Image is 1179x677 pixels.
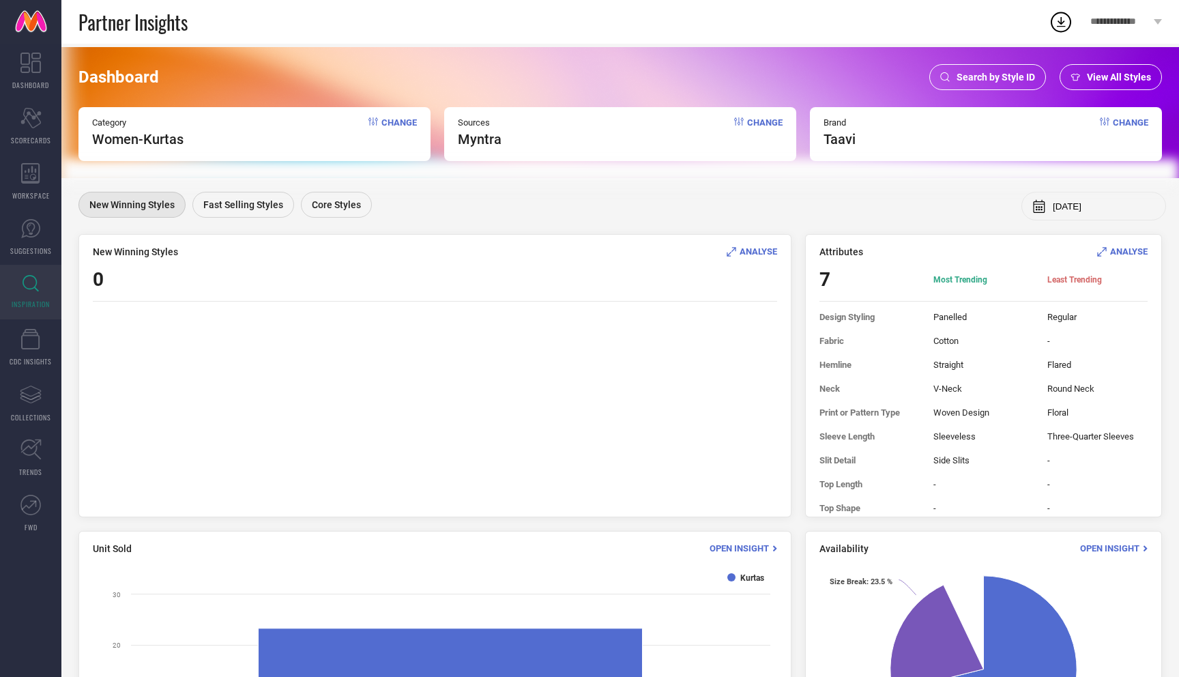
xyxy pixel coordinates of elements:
[740,246,777,257] span: ANALYSE
[1049,10,1073,34] div: Open download list
[819,384,920,394] span: Neck
[78,8,188,36] span: Partner Insights
[819,479,920,489] span: Top Length
[933,431,1034,442] span: Sleeveless
[1047,455,1148,465] span: -
[1080,542,1148,555] div: Open Insight
[1047,503,1148,513] span: -
[10,246,52,256] span: SUGGESTIONS
[92,131,184,147] span: Women-Kurtas
[93,268,104,291] span: 0
[1047,274,1148,285] span: Least Trending
[11,412,51,422] span: COLLECTIONS
[1047,407,1148,418] span: Floral
[819,246,863,257] span: Attributes
[933,312,1034,322] span: Panelled
[933,503,1034,513] span: -
[933,455,1034,465] span: Side Slits
[10,356,52,366] span: CDC INSIGHTS
[12,190,50,201] span: WORKSPACE
[819,431,920,442] span: Sleeve Length
[1047,431,1148,442] span: Three-Quarter Sleeves
[710,542,777,555] div: Open Insight
[203,199,283,210] span: Fast Selling Styles
[1047,384,1148,394] span: Round Neck
[1047,479,1148,489] span: -
[1080,543,1139,553] span: Open Insight
[933,479,1034,489] span: -
[933,336,1034,346] span: Cotton
[727,245,777,258] div: Analyse
[933,384,1034,394] span: V-Neck
[93,543,132,554] span: Unit Sold
[819,407,920,418] span: Print or Pattern Type
[819,312,920,322] span: Design Styling
[1047,336,1148,346] span: -
[1047,360,1148,370] span: Flared
[1110,246,1148,257] span: ANALYSE
[819,268,920,291] span: 7
[312,199,361,210] span: Core Styles
[93,246,178,257] span: New Winning Styles
[1047,312,1148,322] span: Regular
[1113,117,1148,147] span: Change
[78,68,159,87] span: Dashboard
[830,577,892,586] text: : 23.5 %
[92,117,184,128] span: Category
[933,407,1034,418] span: Woven Design
[819,336,920,346] span: Fabric
[933,360,1034,370] span: Straight
[25,522,38,532] span: FWD
[381,117,417,147] span: Change
[113,591,121,599] text: 30
[819,543,869,554] span: Availability
[819,455,920,465] span: Slit Detail
[740,573,764,583] text: Kurtas
[830,577,867,586] tspan: Size Break
[113,642,121,649] text: 20
[1097,245,1148,258] div: Analyse
[11,135,51,145] span: SCORECARDS
[1053,201,1155,212] input: Select month
[458,131,501,147] span: myntra
[819,360,920,370] span: Hemline
[89,199,175,210] span: New Winning Styles
[957,72,1035,83] span: Search by Style ID
[824,131,856,147] span: taavi
[1087,72,1151,83] span: View All Styles
[710,543,769,553] span: Open Insight
[12,299,50,309] span: INSPIRATION
[19,467,42,477] span: TRENDS
[458,117,501,128] span: Sources
[12,80,49,90] span: DASHBOARD
[819,503,920,513] span: Top Shape
[824,117,856,128] span: Brand
[747,117,783,147] span: Change
[933,274,1034,285] span: Most Trending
